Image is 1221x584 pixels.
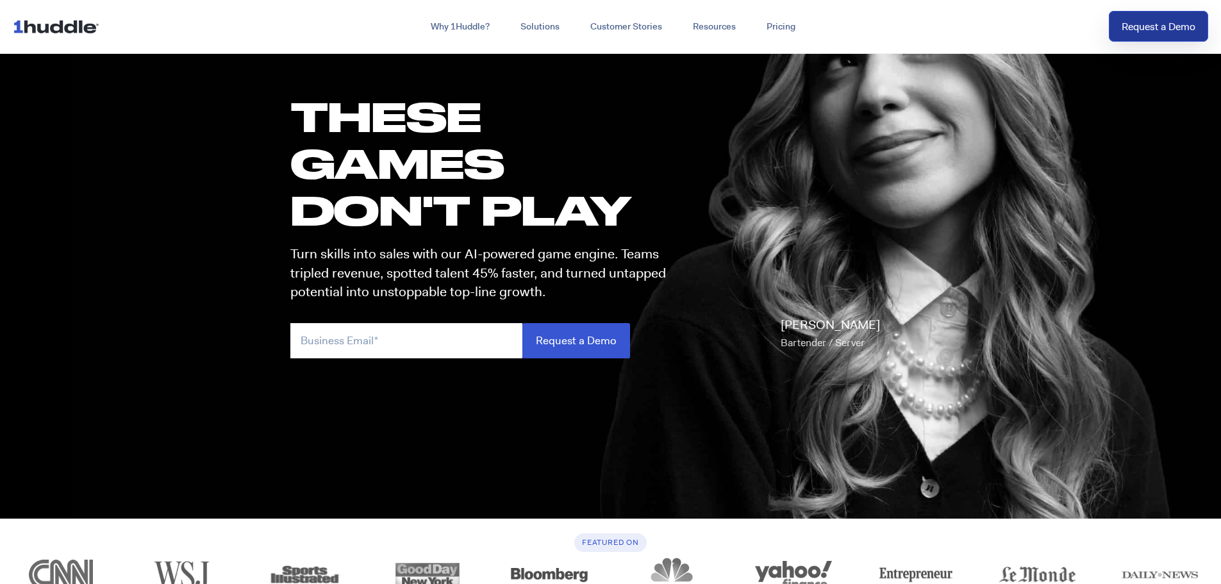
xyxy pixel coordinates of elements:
[505,15,575,38] a: Solutions
[290,93,677,234] h1: these GAMES DON'T PLAY
[522,323,630,358] input: Request a Demo
[781,316,880,352] p: [PERSON_NAME]
[290,323,522,358] input: Business Email*
[1109,11,1208,42] a: Request a Demo
[574,533,647,552] h6: Featured On
[677,15,751,38] a: Resources
[781,336,865,349] span: Bartender / Server
[13,14,104,38] img: ...
[290,245,677,301] p: Turn skills into sales with our AI-powered game engine. Teams tripled revenue, spotted talent 45%...
[751,15,811,38] a: Pricing
[415,15,505,38] a: Why 1Huddle?
[575,15,677,38] a: Customer Stories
